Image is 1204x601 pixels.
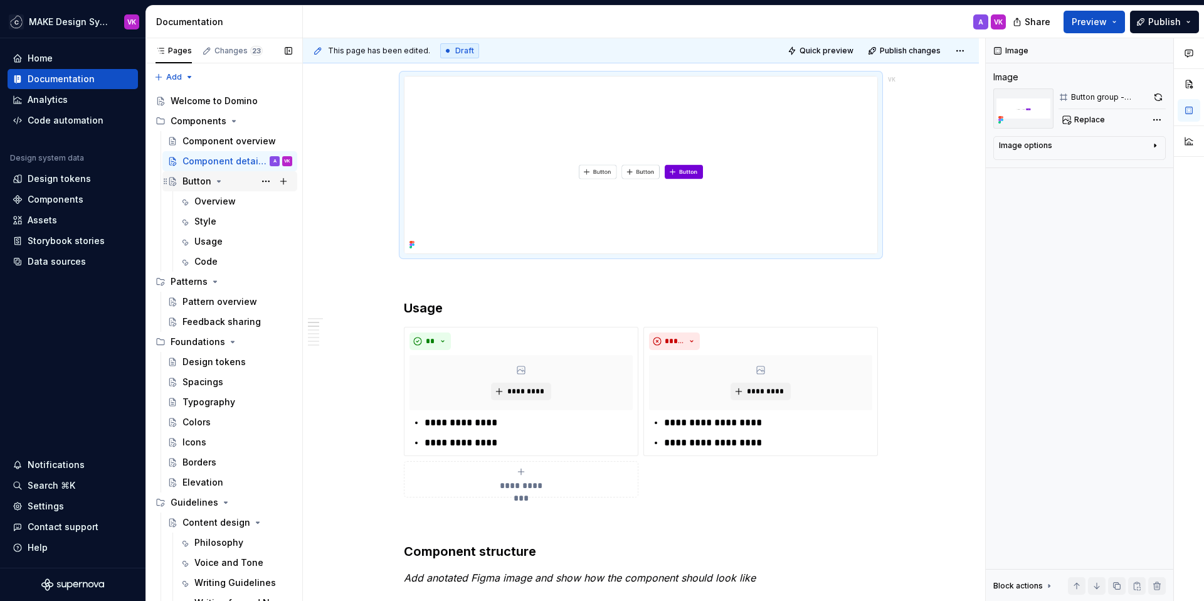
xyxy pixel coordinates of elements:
[404,77,877,253] img: 7412b240-bae9-46af-8b2e-a54805649349.png
[880,46,941,56] span: Publish changes
[28,459,85,471] div: Notifications
[162,372,297,392] a: Spacings
[999,141,1052,151] div: Image options
[150,272,297,292] div: Patterns
[162,312,297,332] a: Feedback sharing
[182,175,211,188] div: Button
[993,71,1018,83] div: Image
[8,496,138,516] a: Settings
[174,191,297,211] a: Overview
[28,52,53,65] div: Home
[404,543,878,560] h3: Component structure
[993,581,1043,591] div: Block actions
[1025,16,1050,28] span: Share
[8,231,138,251] a: Storybook stories
[150,68,198,86] button: Add
[171,496,218,509] div: Guidelines
[284,155,290,168] div: VK
[8,476,138,496] button: Search ⌘K
[182,476,223,489] div: Elevation
[194,255,218,268] div: Code
[250,46,263,56] span: 23
[28,193,83,206] div: Components
[993,577,1054,595] div: Block actions
[28,541,48,554] div: Help
[182,155,267,168] div: Component detail [template]
[162,352,297,372] a: Design tokens
[150,332,297,352] div: Foundations
[28,521,98,533] div: Contact support
[999,141,1160,156] button: Image options
[182,135,276,147] div: Component overview
[174,553,297,573] a: Voice and Tone
[8,210,138,230] a: Assets
[156,46,192,56] div: Pages
[174,231,297,252] a: Usage
[182,436,206,449] div: Icons
[182,456,216,469] div: Borders
[182,516,250,529] div: Content design
[8,538,138,558] button: Help
[9,14,24,29] img: f5634f2a-3c0d-4c0b-9dc3-3862a3e014c7.png
[8,169,138,189] a: Design tokens
[182,376,223,388] div: Spacings
[1130,11,1199,33] button: Publish
[174,533,297,553] a: Philosophy
[28,235,105,247] div: Storybook stories
[171,275,208,288] div: Patterns
[182,316,261,328] div: Feedback sharing
[1074,115,1105,125] span: Replace
[8,110,138,130] a: Code automation
[162,513,297,533] a: Content design
[166,72,182,82] span: Add
[162,171,297,191] a: Button
[8,69,138,89] a: Documentation
[8,455,138,475] button: Notifications
[1071,92,1148,102] div: Button group - overview
[994,17,1003,27] div: VK
[404,572,756,584] em: Add anotated Figma image and show how the component should look like
[993,88,1053,129] img: 7412b240-bae9-46af-8b2e-a54805649349.png
[162,292,297,312] a: Pattern overview
[171,95,258,107] div: Welcome to Domino
[8,252,138,272] a: Data sources
[29,16,109,28] div: MAKE Design System
[174,211,297,231] a: Style
[194,215,216,228] div: Style
[3,8,143,35] button: MAKE Design SystemVK
[1006,11,1059,33] button: Share
[28,73,95,85] div: Documentation
[28,114,103,127] div: Code automation
[194,195,236,208] div: Overview
[162,472,297,492] a: Elevation
[214,46,263,56] div: Changes
[182,416,211,428] div: Colors
[8,517,138,537] button: Contact support
[150,492,297,513] div: Guidelines
[28,500,64,513] div: Settings
[162,131,297,151] a: Component overview
[404,299,878,317] h3: Usage
[10,153,84,163] div: Design system data
[162,392,297,412] a: Typography
[8,48,138,68] a: Home
[174,252,297,272] a: Code
[784,42,859,60] button: Quick preview
[150,91,297,111] a: Welcome to Domino
[150,111,297,131] div: Components
[888,75,895,85] div: VK
[182,295,257,308] div: Pattern overview
[864,42,946,60] button: Publish changes
[455,46,474,56] span: Draft
[194,556,263,569] div: Voice and Tone
[194,577,276,589] div: Writing Guidelines
[8,90,138,110] a: Analytics
[273,155,277,168] div: A
[171,336,225,348] div: Foundations
[171,115,226,127] div: Components
[1148,16,1181,28] span: Publish
[41,578,104,591] svg: Supernova Logo
[162,151,297,171] a: Component detail [template]AVK
[800,46,853,56] span: Quick preview
[1064,11,1125,33] button: Preview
